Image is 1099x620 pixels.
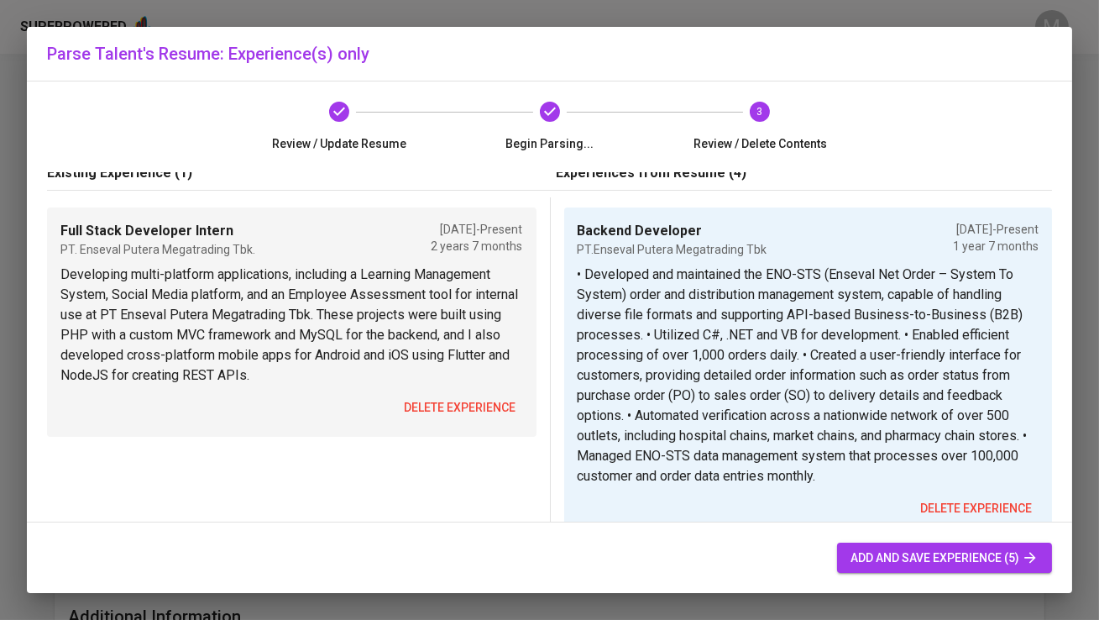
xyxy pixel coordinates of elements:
[60,265,523,386] p: Developing multi-platform applications, including a Learning Management System, Social Media plat...
[432,238,523,255] p: 2 years 7 months
[837,543,1052,574] button: add and save experience (5)
[60,241,255,258] p: PT. Enseval Putera Megatrading Tbk.
[578,221,767,241] p: Backend Developer
[47,163,543,183] p: Existing Experience (1)
[920,498,1032,519] span: delete experience
[913,493,1039,524] button: delete experience
[578,265,1039,486] p: • Developed and maintained the ENO-STS (Enseval Net Order – System To System) order and distribut...
[451,135,648,152] span: Begin Parsing...
[60,221,255,241] p: Full Stack Developer Intern
[850,548,1039,569] span: add and save experience (5)
[953,238,1039,255] p: 1 year 7 months
[432,221,523,238] p: [DATE] - Present
[241,135,438,152] span: Review / Update Resume
[47,40,1052,67] h6: Parse Talent's Resume: Experience(s) only
[662,135,859,152] span: Review / Delete Contents
[953,221,1039,238] p: [DATE] - Present
[405,397,516,418] span: delete experience
[578,241,767,258] p: PT.Enseval Putera Megatrading Tbk
[398,392,523,423] button: delete experience
[757,106,763,118] text: 3
[557,163,1053,183] p: Experiences from Resume (4)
